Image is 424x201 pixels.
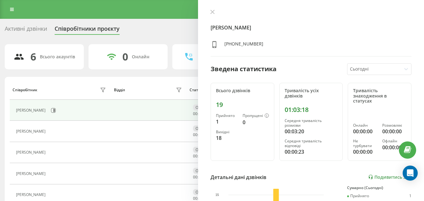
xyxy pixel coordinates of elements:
div: Open Intercom Messenger [403,166,418,181]
div: Відділ [114,88,125,92]
div: 00:03:20 [285,128,338,135]
div: 0 [122,51,128,63]
div: Не турбувати [353,139,377,148]
div: 18 [216,134,238,142]
div: Вихідні [216,130,238,134]
div: Онлайн [132,54,149,60]
div: Офлайн [193,168,213,174]
div: Співробітники проєкту [55,25,120,35]
div: 6 [30,51,36,63]
div: Всього дзвінків [216,88,269,93]
div: Офлайн [193,104,213,110]
span: 00 [193,174,197,180]
div: Статус [190,88,202,92]
div: Офлайн [193,147,213,153]
div: Розмовляє [382,123,406,128]
div: [PHONE_NUMBER] [224,41,263,50]
div: Прийнято [347,194,369,198]
div: 01:03:18 [285,106,338,114]
div: [PERSON_NAME] [16,129,47,134]
span: 00 [193,111,197,116]
div: Офлайн [193,125,213,131]
div: [PERSON_NAME] [16,172,47,176]
div: : : [193,133,208,137]
div: Тривалість знаходження в статусах [353,88,406,104]
div: : : [193,196,208,201]
span: 00 [193,132,197,137]
div: Онлайн [353,123,377,128]
span: 00 [193,196,197,201]
div: : : [193,175,208,179]
div: 1 [216,118,238,125]
div: : : [193,112,208,116]
div: Співробітник [13,88,37,92]
div: 00:00:00 [353,128,377,135]
div: 19 [216,101,269,108]
div: Офлайн [382,139,406,143]
div: 00:00:00 [382,144,406,151]
a: Подивитись звіт [368,174,411,180]
div: Прийнято [216,114,238,118]
div: Активні дзвінки [5,25,47,35]
div: 00:00:00 [353,148,377,156]
div: : : [193,154,208,158]
div: [PERSON_NAME] [16,150,47,155]
div: Середня тривалість розмови [285,119,338,128]
div: Сумарно (Сьогодні) [347,186,411,190]
div: 00:00:23 [285,148,338,156]
div: Офлайн [193,189,213,195]
div: 0 [243,119,269,126]
span: 00 [193,153,197,159]
div: 00:00:00 [382,128,406,135]
div: Всього акаунтів [40,54,75,60]
div: Пропущені [243,114,269,119]
h4: [PERSON_NAME] [211,24,411,31]
div: Середня тривалість відповіді [285,139,338,148]
div: [PERSON_NAME] [16,193,47,197]
div: [PERSON_NAME] [16,108,47,113]
div: Тривалість усіх дзвінків [285,88,338,99]
div: Зведена статистика [211,64,276,74]
text: 15 [215,193,219,197]
div: Детальні дані дзвінків [211,173,266,181]
div: 1 [409,194,411,198]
